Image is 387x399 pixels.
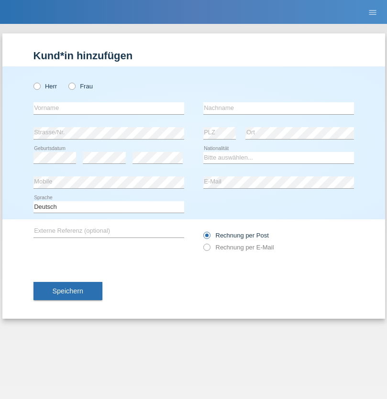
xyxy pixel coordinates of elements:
input: Frau [68,83,75,89]
a: menu [363,9,382,15]
h1: Kund*in hinzufügen [33,50,354,62]
span: Speichern [53,287,83,295]
input: Rechnung per E-Mail [203,244,210,256]
input: Herr [33,83,40,89]
label: Herr [33,83,57,90]
button: Speichern [33,282,102,300]
label: Frau [68,83,93,90]
i: menu [368,8,377,17]
label: Rechnung per Post [203,232,269,239]
label: Rechnung per E-Mail [203,244,274,251]
input: Rechnung per Post [203,232,210,244]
